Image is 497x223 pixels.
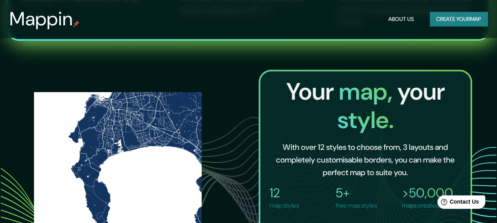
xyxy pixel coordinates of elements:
p: maps created [401,201,453,210]
h4: 12 [270,185,299,201]
h3: Mappin [9,8,73,30]
span: map, [339,76,397,107]
h6: With over 12 styles to choose from, 3 layouts and completely customisable borders, you can make t... [273,141,458,179]
span: style. [337,104,394,136]
p: map styles [270,201,299,210]
p: free map styles [336,201,377,210]
button: About Us [385,12,417,26]
h4: 5+ [336,185,377,201]
h4: >50,000 [401,185,453,201]
h2: Your your [266,77,464,134]
iframe: Help widget launcher [427,192,488,214]
img: mappin-pin [73,21,79,27]
button: Create yourmap [430,12,488,26]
